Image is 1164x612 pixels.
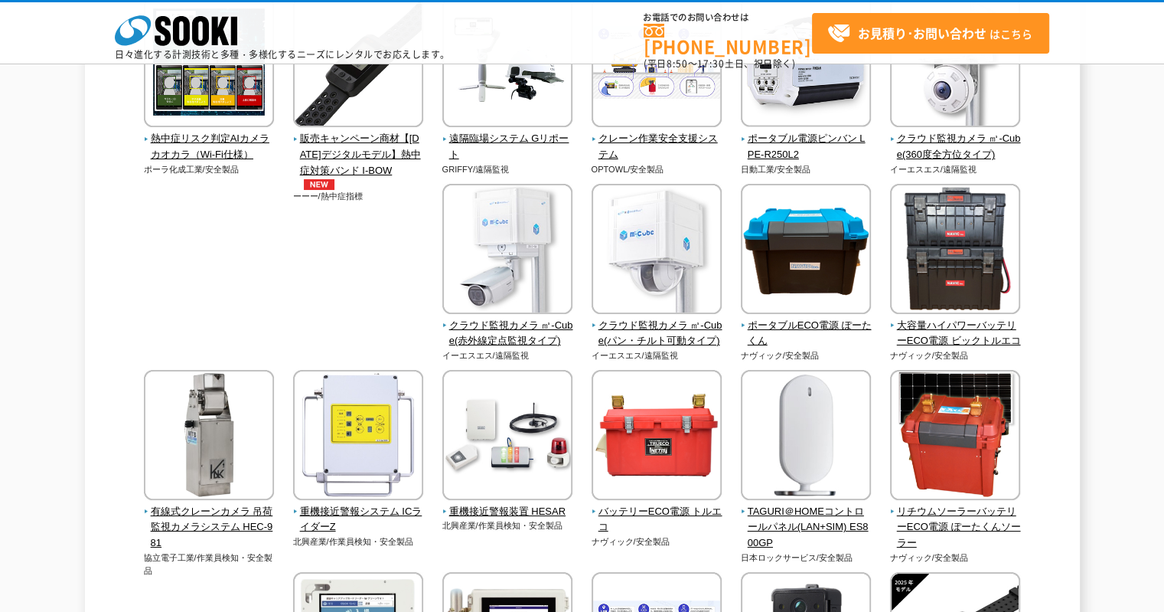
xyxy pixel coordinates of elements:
span: クラウド監視カメラ ㎥-Cube(パン・チルト可動タイプ) [592,318,722,350]
span: TAGURI＠HOMEコントロールパネル(LAN+SIM) ES800GP [741,504,872,551]
img: ポータブルECO電源 ぽーたくん [741,184,871,318]
span: バッテリーECO電源 トルエコ [592,504,722,536]
a: リチウムソーラーバッテリーECO電源 ぽーたくんソーラー [890,489,1021,551]
img: NEW [300,179,338,190]
span: 大容量ハイパワーバッテリーECO電源 ビックトルエコ [890,318,1021,350]
p: ポーラ化成工業/安全製品 [144,163,275,176]
p: GRIFFY/遠隔監視 [442,163,573,176]
a: 有線式クレーンカメラ 吊荷監視カメラシステム HEC-981 [144,489,275,551]
p: 日本ロックサービス/安全製品 [741,551,872,565]
p: イーエスエス/遠隔監視 [592,349,722,362]
span: 8:50 [667,57,688,70]
p: 北興産業/作業員検知・安全製品 [442,519,573,532]
span: クラウド監視カメラ ㎥-Cube(赤外線定点監視タイプ) [442,318,573,350]
span: ポータブルECO電源 ぽーたくん [741,318,872,350]
span: (平日 ～ 土日、祝日除く) [644,57,795,70]
img: クラウド監視カメラ ㎥-Cube(赤外線定点監視タイプ) [442,184,572,318]
a: 販売キャンペーン商材【[DATE]デジタルモデル】熱中症対策バンド I-BOWNEW [293,117,424,190]
img: 重機接近警報装置 HESAR [442,370,572,504]
a: 重機接近警報システム ICライダーZ [293,489,424,535]
span: 販売キャンペーン商材【[DATE]デジタルモデル】熱中症対策バンド I-BOW [293,131,424,189]
span: クラウド監視カメラ ㎥-Cube(360度全方位タイプ) [890,131,1021,163]
span: 重機接近警報システム ICライダーZ [293,504,424,536]
span: 重機接近警報装置 HESAR [442,504,573,520]
a: クレーン作業安全支援システム [592,117,722,163]
a: バッテリーECO電源 トルエコ [592,489,722,535]
p: イーエスエス/遠隔監視 [442,349,573,362]
a: 大容量ハイパワーバッテリーECO電源 ビックトルエコ [890,303,1021,349]
img: 大容量ハイパワーバッテリーECO電源 ビックトルエコ [890,184,1020,318]
p: 協立電子工業/作業員検知・安全製品 [144,551,275,577]
span: ポータブル電源ピンバン LPE-R250L2 [741,131,872,163]
span: 遠隔臨場システム Gリポート [442,131,573,163]
p: イーエスエス/遠隔監視 [890,163,1021,176]
p: ナヴィック/安全製品 [890,551,1021,565]
p: 日々進化する計測技術と多種・多様化するニーズにレンタルでお応えします。 [115,50,450,59]
a: TAGURI＠HOMEコントロールパネル(LAN+SIM) ES800GP [741,489,872,551]
a: ポータブルECO電源 ぽーたくん [741,303,872,349]
p: 北興産業/作業員検知・安全製品 [293,535,424,548]
img: 重機接近警報システム ICライダーZ [293,370,423,504]
img: クラウド監視カメラ ㎥-Cube(パン・チルト可動タイプ) [592,184,722,318]
a: 重機接近警報装置 HESAR [442,489,573,520]
p: ナヴィック/安全製品 [890,349,1021,362]
span: 有線式クレーンカメラ 吊荷監視カメラシステム HEC-981 [144,504,275,551]
img: TAGURI＠HOMEコントロールパネル(LAN+SIM) ES800GP [741,370,871,504]
a: ポータブル電源ピンバン LPE-R250L2 [741,117,872,163]
img: バッテリーECO電源 トルエコ [592,370,722,504]
p: 日動工業/安全製品 [741,163,872,176]
span: はこちら [827,22,1032,45]
a: クラウド監視カメラ ㎥-Cube(赤外線定点監視タイプ) [442,303,573,349]
a: [PHONE_NUMBER] [644,24,812,55]
a: クラウド監視カメラ ㎥-Cube(360度全方位タイプ) [890,117,1021,163]
p: ーーー/熱中症指標 [293,190,424,203]
a: 遠隔臨場システム Gリポート [442,117,573,163]
span: 熱中症リスク判定AIカメラ カオカラ（Wi-Fi仕様） [144,131,275,163]
span: リチウムソーラーバッテリーECO電源 ぽーたくんソーラー [890,504,1021,551]
span: お電話でのお問い合わせは [644,13,812,22]
a: 熱中症リスク判定AIカメラ カオカラ（Wi-Fi仕様） [144,117,275,163]
p: OPTOWL/安全製品 [592,163,722,176]
p: ナヴィック/安全製品 [741,349,872,362]
strong: お見積り･お問い合わせ [858,24,986,42]
img: リチウムソーラーバッテリーECO電源 ぽーたくんソーラー [890,370,1020,504]
a: お見積り･お問い合わせはこちら [812,13,1049,54]
p: ナヴィック/安全製品 [592,535,722,548]
a: クラウド監視カメラ ㎥-Cube(パン・チルト可動タイプ) [592,303,722,349]
img: 有線式クレーンカメラ 吊荷監視カメラシステム HEC-981 [144,370,274,504]
span: 17:30 [697,57,725,70]
span: クレーン作業安全支援システム [592,131,722,163]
